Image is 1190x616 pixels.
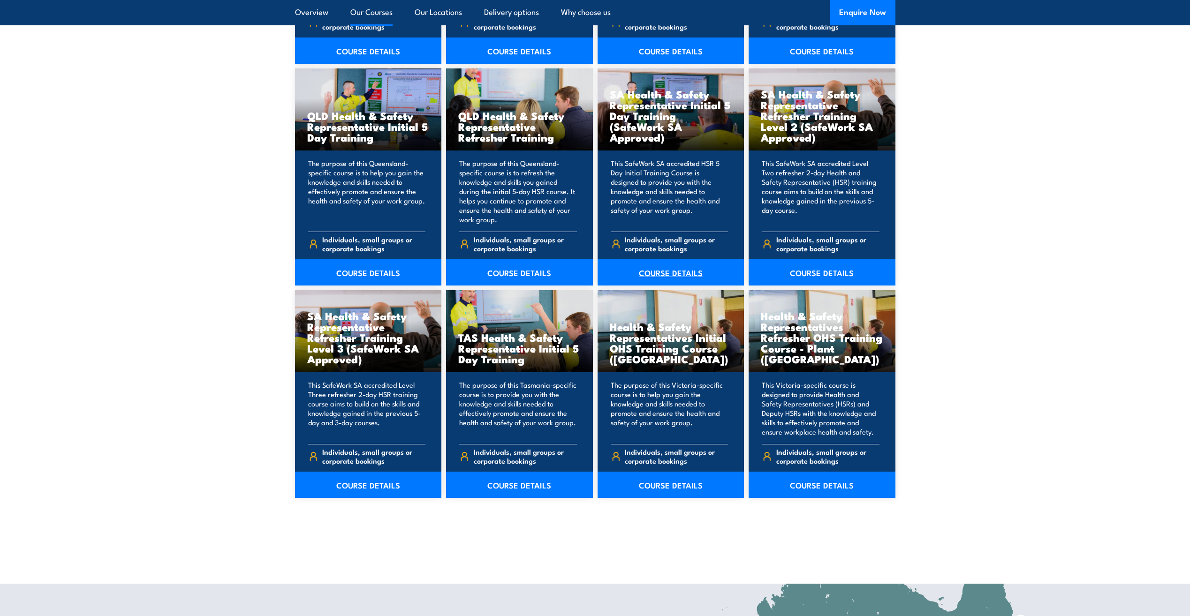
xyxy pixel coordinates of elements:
[625,235,728,253] span: Individuals, small groups or corporate bookings
[598,472,744,498] a: COURSE DETAILS
[611,380,728,436] p: The purpose of this Victoria-specific course is to help you gain the knowledge and skills needed ...
[295,472,442,498] a: COURSE DETAILS
[308,158,426,224] p: The purpose of this Queensland-specific course is to help you gain the knowledge and skills neede...
[598,38,744,64] a: COURSE DETAILS
[610,321,732,364] h3: Health & Safety Representatives Initial OHS Training Course ([GEOGRAPHIC_DATA])
[761,310,883,364] h3: Health & Safety Representatives Refresher OHS Training Course - Plant ([GEOGRAPHIC_DATA])
[459,380,577,436] p: The purpose of this Tasmania-specific course is to provide you with the knowledge and skills need...
[458,110,581,143] h3: QLD Health & Safety Representative Refresher Training
[749,472,895,498] a: COURSE DETAILS
[295,38,442,64] a: COURSE DETAILS
[474,235,577,253] span: Individuals, small groups or corporate bookings
[446,472,593,498] a: COURSE DETAILS
[474,447,577,465] span: Individuals, small groups or corporate bookings
[458,332,581,364] h3: TAS Health & Safety Representative Initial 5 Day Training
[625,13,728,31] span: Individuals, small groups or corporate bookings
[761,89,883,143] h3: SA Health & Safety Representative Refresher Training Level 2 (SafeWork SA Approved)
[307,110,430,143] h3: QLD Health & Safety Representative Initial 5 Day Training
[776,13,879,31] span: Individuals, small groups or corporate bookings
[446,259,593,285] a: COURSE DETAILS
[322,13,425,31] span: Individuals, small groups or corporate bookings
[762,158,879,224] p: This SafeWork SA accredited Level Two refresher 2-day Health and Safety Representative (HSR) trai...
[474,13,577,31] span: Individuals, small groups or corporate bookings
[776,447,879,465] span: Individuals, small groups or corporate bookings
[446,38,593,64] a: COURSE DETAILS
[776,235,879,253] span: Individuals, small groups or corporate bookings
[749,38,895,64] a: COURSE DETAILS
[762,380,879,436] p: This Victoria-specific course is designed to provide Health and Safety Representatives (HSRs) and...
[625,447,728,465] span: Individuals, small groups or corporate bookings
[459,158,577,224] p: The purpose of this Queensland-specific course is to refresh the knowledge and skills you gained ...
[610,89,732,143] h3: SA Health & Safety Representative Initial 5 Day Training (SafeWork SA Approved)
[611,158,728,224] p: This SafeWork SA accredited HSR 5 Day Initial Training Course is designed to provide you with the...
[295,259,442,285] a: COURSE DETAILS
[749,259,895,285] a: COURSE DETAILS
[322,447,425,465] span: Individuals, small groups or corporate bookings
[598,259,744,285] a: COURSE DETAILS
[322,235,425,253] span: Individuals, small groups or corporate bookings
[308,380,426,436] p: This SafeWork SA accredited Level Three refresher 2-day HSR training course aims to build on the ...
[307,310,430,364] h3: SA Health & Safety Representative Refresher Training Level 3 (SafeWork SA Approved)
